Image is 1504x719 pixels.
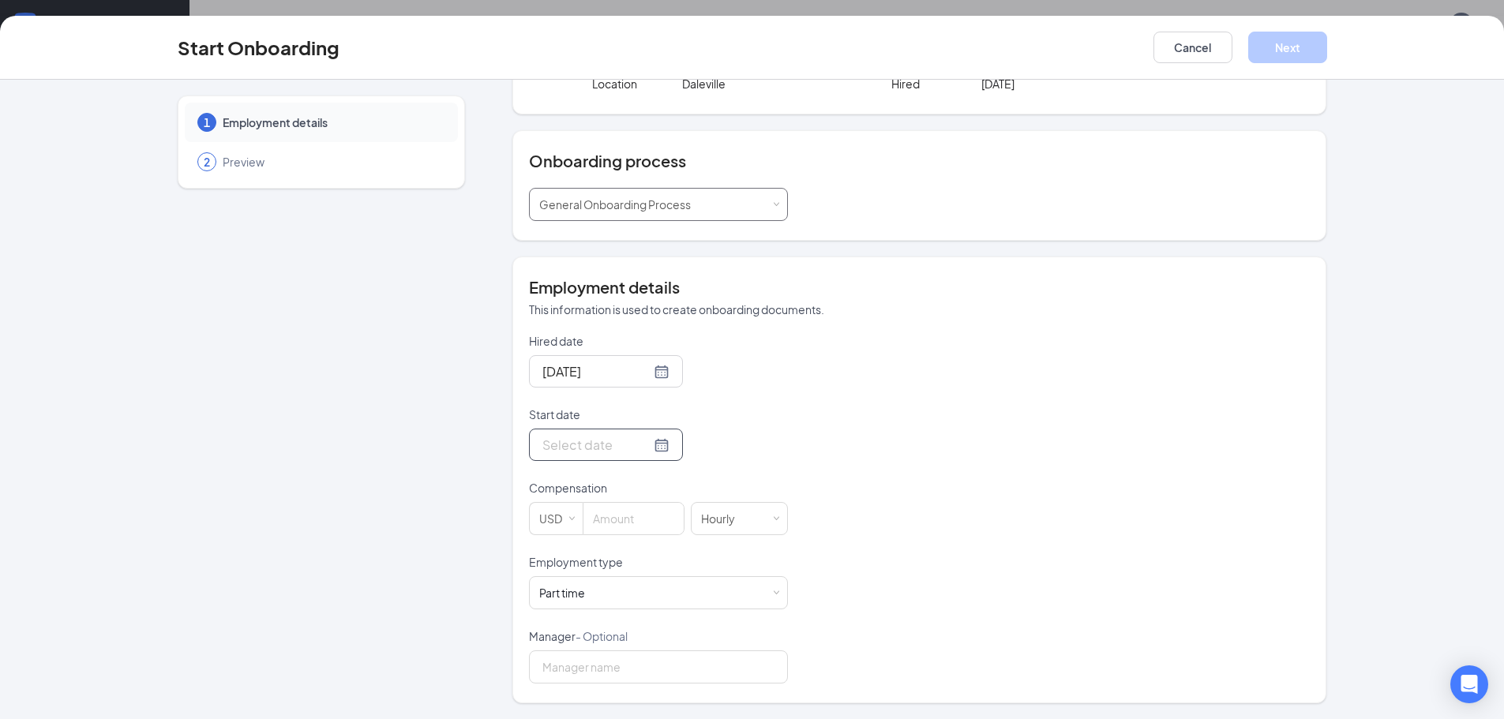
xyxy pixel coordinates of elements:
span: - Optional [576,629,628,643]
p: This information is used to create onboarding documents. [529,301,1310,317]
input: Amount [583,503,684,534]
p: Manager [529,628,788,644]
button: Cancel [1153,32,1232,63]
span: 2 [204,154,210,170]
input: Manager name [529,650,788,683]
p: Compensation [529,480,788,496]
p: Hired date [529,333,788,349]
span: General Onboarding Process [539,197,691,212]
span: 1 [204,114,210,130]
input: Select date [542,435,651,455]
p: [DATE] [981,76,1161,92]
button: Next [1248,32,1327,63]
span: Employment details [223,114,442,130]
div: Hourly [701,503,746,534]
p: Daleville [682,76,861,92]
p: Start date [529,406,788,422]
div: Part time [539,585,585,601]
div: Open Intercom Messenger [1450,665,1488,703]
div: [object Object] [539,585,596,601]
p: Hired [891,76,981,92]
input: Aug 26, 2025 [542,361,651,381]
h4: Employment details [529,276,1310,298]
p: Location [592,76,682,92]
h4: Onboarding process [529,150,1310,172]
h3: Start Onboarding [178,34,339,61]
p: Employment type [529,554,788,570]
div: USD [539,503,573,534]
div: [object Object] [539,189,702,220]
span: Preview [223,154,442,170]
